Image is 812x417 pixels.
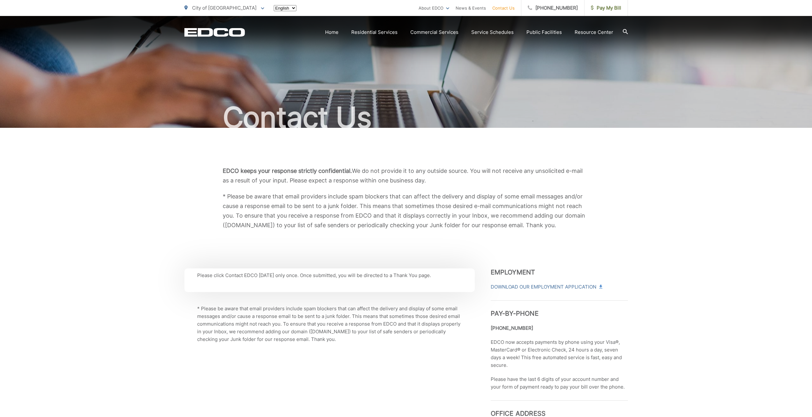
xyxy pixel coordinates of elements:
a: EDCD logo. Return to the homepage. [184,28,245,37]
p: We do not provide it to any outside source. You will not receive any unsolicited e-mail as a resu... [223,166,590,185]
span: Pay My Bill [591,4,621,12]
p: Please have the last 6 digits of your account number and your form of payment ready to pay your b... [491,375,628,391]
span: City of [GEOGRAPHIC_DATA] [192,5,257,11]
h3: Pay-by-Phone [491,300,628,317]
a: Contact Us [492,4,515,12]
a: Public Facilities [526,28,562,36]
a: News & Events [456,4,486,12]
a: Home [325,28,339,36]
a: About EDCO [419,4,449,12]
a: Service Schedules [471,28,514,36]
select: Select a language [274,5,296,11]
a: Residential Services [351,28,398,36]
h3: Employment [491,268,628,276]
a: Commercial Services [410,28,458,36]
h1: Contact Us [184,102,628,134]
p: * Please be aware that email providers include spam blockers that can affect the delivery and dis... [223,192,590,230]
a: Download Our Employment Application [491,283,602,291]
b: EDCO keeps your response strictly confidential. [223,167,352,174]
p: * Please be aware that email providers include spam blockers that can affect the delivery and dis... [197,305,462,343]
a: Resource Center [575,28,613,36]
p: EDCO now accepts payments by phone using your Visa®, MasterCard® or Electronic Check, 24 hours a ... [491,338,628,369]
strong: [PHONE_NUMBER] [491,325,533,331]
p: Please click Contact EDCO [DATE] only once. Once submitted, you will be directed to a Thank You p... [197,272,462,279]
